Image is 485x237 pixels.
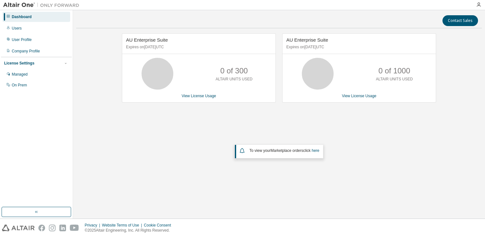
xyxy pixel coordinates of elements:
[216,77,252,82] p: ALTAIR UNITS USED
[4,61,34,66] div: License Settings
[220,65,248,76] p: 0 of 300
[376,77,413,82] p: ALTAIR UNITS USED
[2,225,35,231] img: altair_logo.svg
[12,49,40,54] div: Company Profile
[378,65,410,76] p: 0 of 1000
[182,94,216,98] a: View License Usage
[126,37,168,43] span: AU Enterprise Suite
[442,15,478,26] button: Contact Sales
[59,225,66,231] img: linkedin.svg
[286,44,430,50] p: Expires on [DATE] UTC
[49,225,56,231] img: instagram.svg
[249,148,319,153] span: To view your click
[12,72,28,77] div: Managed
[12,83,27,88] div: On Prem
[85,228,175,233] p: © 2025 Altair Engineering, Inc. All Rights Reserved.
[12,37,32,42] div: User Profile
[3,2,83,8] img: Altair One
[144,223,175,228] div: Cookie Consent
[271,148,303,153] em: Marketplace orders
[12,14,32,19] div: Dashboard
[312,148,319,153] a: here
[70,225,79,231] img: youtube.svg
[85,223,102,228] div: Privacy
[286,37,328,43] span: AU Enterprise Suite
[126,44,270,50] p: Expires on [DATE] UTC
[12,26,22,31] div: Users
[102,223,144,228] div: Website Terms of Use
[38,225,45,231] img: facebook.svg
[342,94,376,98] a: View License Usage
